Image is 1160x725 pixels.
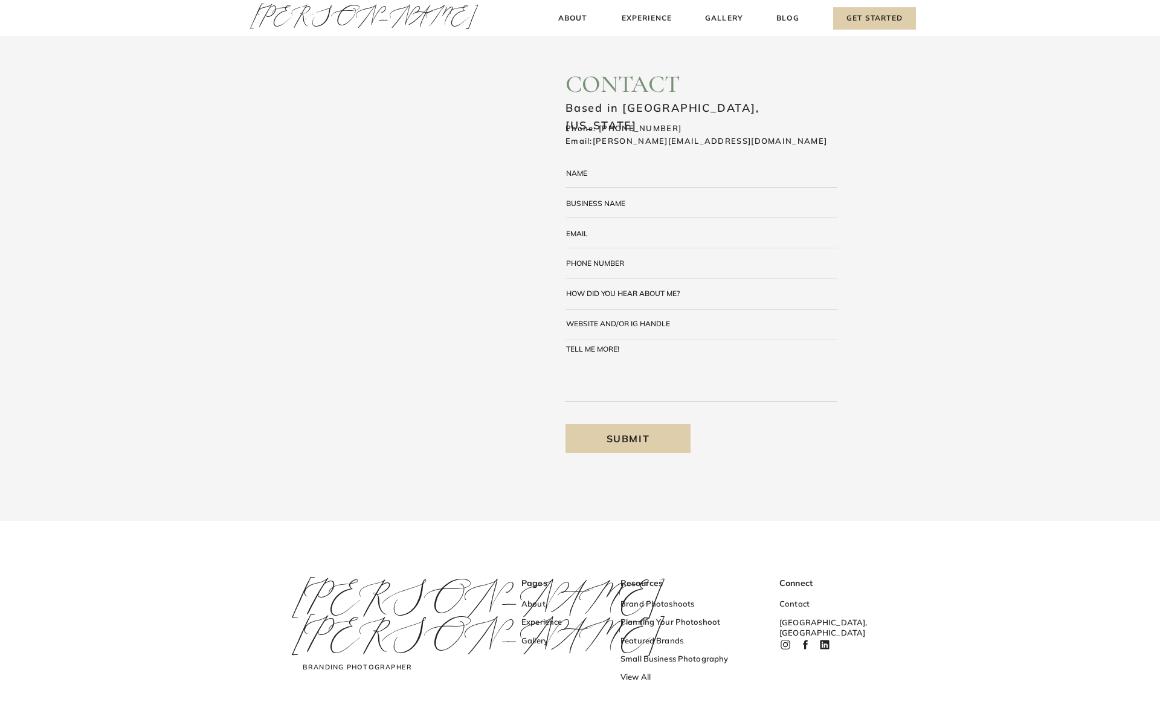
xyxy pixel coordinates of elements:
a: Planning Your Photoshoot [620,617,738,630]
a: Gallery [704,12,744,25]
a: View All [620,672,738,685]
h3: Branding Photographer [299,663,416,675]
a: Blog [774,12,802,25]
div: tell me more! [566,345,643,352]
h2: contact [565,69,834,97]
div: how did you hear about me? [566,289,687,297]
div: Name [566,169,593,177]
h3: Phone: [PHONE_NUMBER] Email: [565,122,863,148]
a: [PERSON_NAME][PERSON_NAME] [292,581,431,657]
a: Brand Photoshoots [620,599,738,611]
div: email [566,230,599,237]
a: Featured Brands [620,636,738,648]
div: website and/or ig handle [566,320,675,327]
a: Experience [620,12,674,25]
a: Get Started [833,7,916,30]
a: Submit [565,424,691,453]
a: Contact [779,599,851,611]
a: [PERSON_NAME][EMAIL_ADDRESS][DOMAIN_NAME] [593,136,827,146]
div: Phone number [566,259,643,266]
div: business name [566,199,649,207]
h3: [GEOGRAPHIC_DATA], [GEOGRAPHIC_DATA] [779,617,858,630]
h3: Connect [779,578,851,590]
a: About [555,12,590,25]
h3: Based in [GEOGRAPHIC_DATA], [US_STATE] [565,100,814,111]
h3: [PERSON_NAME] [PERSON_NAME] [292,581,431,657]
a: Small Business Photography [620,654,738,666]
